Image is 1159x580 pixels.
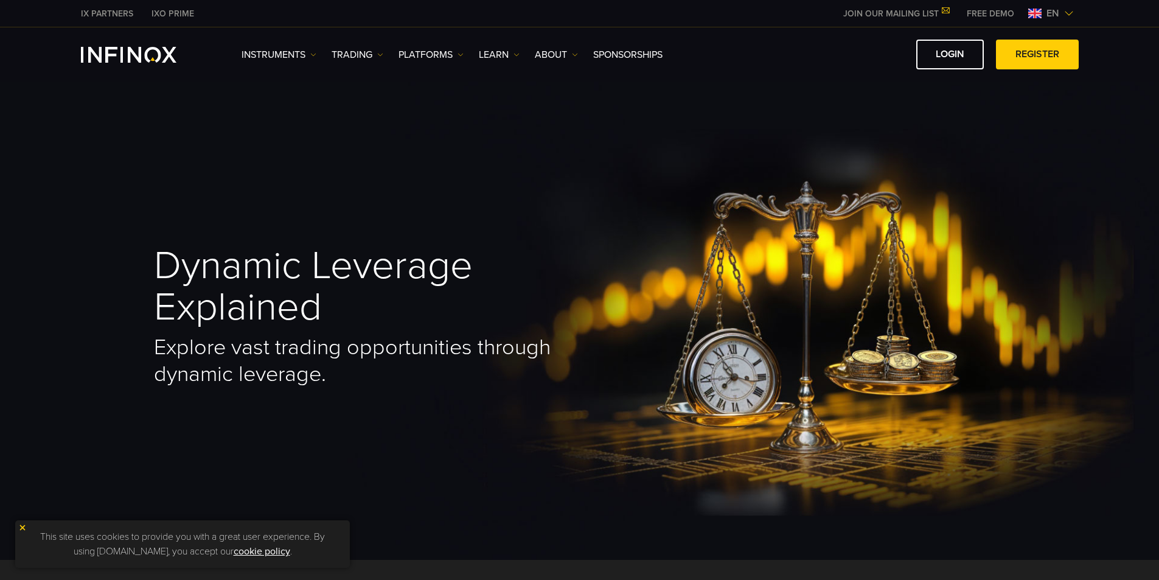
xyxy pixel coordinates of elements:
a: PLATFORMS [399,47,464,62]
a: SPONSORSHIPS [593,47,663,62]
a: TRADING [332,47,383,62]
p: This site uses cookies to provide you with a great user experience. By using [DOMAIN_NAME], you a... [21,526,344,562]
a: ABOUT [535,47,578,62]
a: INFINOX Logo [81,47,205,63]
a: INFINOX [72,7,142,20]
a: REGISTER [996,40,1079,69]
h1: Dynamic Leverage Explained [154,245,580,329]
a: Instruments [242,47,316,62]
a: LOGIN [916,40,984,69]
h2: Explore vast trading opportunities through dynamic leverage. [154,334,580,388]
a: Learn [479,47,520,62]
a: JOIN OUR MAILING LIST [834,9,958,19]
a: cookie policy [234,545,290,557]
img: yellow close icon [18,523,27,532]
a: INFINOX [142,7,203,20]
span: en [1042,6,1064,21]
a: INFINOX MENU [958,7,1023,20]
